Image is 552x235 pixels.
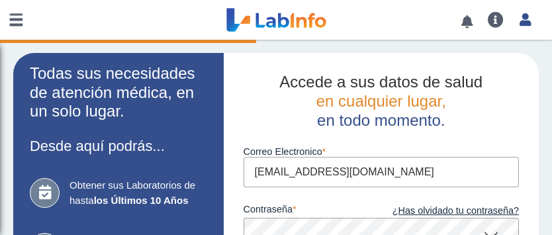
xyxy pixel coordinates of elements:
[279,73,483,91] span: Accede a sus datos de salud
[317,111,445,129] span: en todo momento.
[69,178,207,208] span: Obtener sus Laboratorios de hasta
[381,204,519,218] a: ¿Has olvidado tu contraseña?
[244,204,381,218] label: contraseña
[244,146,519,157] label: Correo Electronico
[316,92,446,110] span: en cualquier lugar,
[30,64,207,121] h2: Todas sus necesidades de atención médica, en un solo lugar.
[30,138,207,154] h3: Desde aquí podrás...
[94,195,189,206] b: los Últimos 10 Años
